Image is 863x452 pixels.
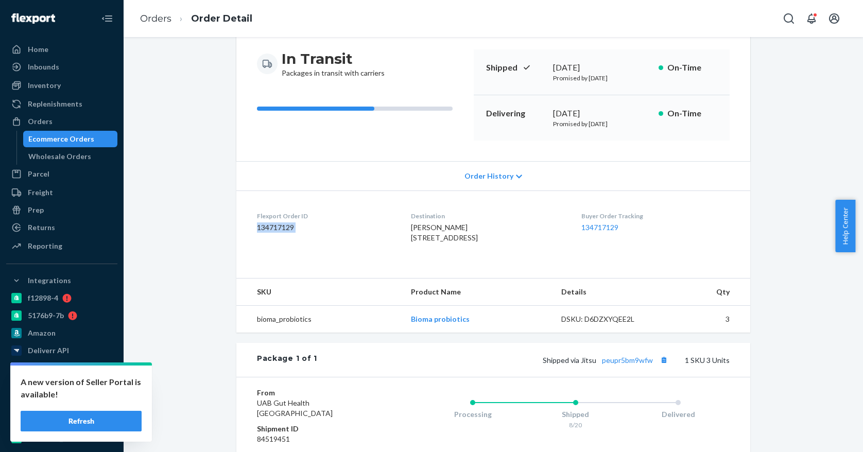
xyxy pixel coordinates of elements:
th: Details [553,279,666,306]
a: Reporting [6,238,117,254]
div: [DATE] [553,108,650,119]
p: On-Time [667,108,717,119]
a: Ecommerce Orders [23,131,118,147]
a: Orders [6,113,117,130]
dt: From [257,388,380,398]
dt: Buyer Order Tracking [581,212,730,220]
div: Wholesale Orders [28,151,91,162]
div: Reporting [28,241,62,251]
a: Prep [6,202,117,218]
div: Packages in transit with carriers [282,49,385,78]
dd: 134717129 [257,222,394,233]
div: Orders [28,116,53,127]
div: Shipped [524,409,627,420]
div: Processing [421,409,524,420]
button: Refresh [21,411,142,431]
button: Open account menu [824,8,844,29]
button: Open notifications [801,8,822,29]
p: Promised by [DATE] [553,119,650,128]
span: Shipped via Jitsu [543,356,670,364]
div: Returns [28,222,55,233]
p: Promised by [DATE] [553,74,650,82]
button: Copy tracking number [657,353,670,367]
a: Deliverr API [6,342,117,359]
div: 1 SKU 3 Units [317,353,730,367]
a: Order Detail [191,13,252,24]
h3: In Transit [282,49,385,68]
a: Parcel [6,166,117,182]
button: Open Search Box [779,8,799,29]
p: A new version of Seller Portal is available! [21,376,142,401]
div: 5176b9-7b [28,310,64,321]
div: Prep [28,205,44,215]
button: Integrations [6,272,117,289]
span: [PERSON_NAME] [STREET_ADDRESS] [411,223,478,242]
ol: breadcrumbs [132,4,261,34]
a: f12898-4 [6,290,117,306]
div: Inventory [28,80,61,91]
span: UAB Gut Health [GEOGRAPHIC_DATA] [257,398,333,418]
a: Replenishments [6,96,117,112]
a: 5176b9-7b [6,307,117,324]
a: pulsetto [6,377,117,394]
a: Returns [6,219,117,236]
span: Order History [464,171,513,181]
div: f12898-4 [28,293,58,303]
div: 8/20 [524,421,627,429]
th: Product Name [403,279,553,306]
dd: 84519451 [257,434,380,444]
button: Close Navigation [97,8,117,29]
a: a76299-82 [6,412,117,429]
div: Deliverr API [28,345,69,356]
a: Freight [6,184,117,201]
td: 3 [666,306,750,333]
div: Delivered [627,409,730,420]
img: Flexport logo [11,13,55,24]
dt: Destination [411,212,564,220]
a: 134717129 [581,223,618,232]
a: Bioma probiotics [411,315,470,323]
a: [PERSON_NAME] [6,430,117,446]
div: [DATE] [553,62,650,74]
dt: Flexport Order ID [257,212,394,220]
div: Freight [28,187,53,198]
div: Parcel [28,169,49,179]
a: Wholesale Orders [23,148,118,165]
td: bioma_probiotics [236,306,403,333]
a: Orders [140,13,171,24]
p: Delivering [486,108,545,119]
a: gnzsuz-v5 [6,395,117,411]
a: peupr5bm9wfw [602,356,653,364]
th: Qty [666,279,750,306]
div: DSKU: D6DZXYQEE2L [561,314,658,324]
dt: Shipment ID [257,424,380,434]
button: Help Center [835,200,855,252]
a: Inventory [6,77,117,94]
a: 6e639d-fc [6,360,117,376]
a: Amazon [6,325,117,341]
div: Replenishments [28,99,82,109]
div: Package 1 of 1 [257,353,317,367]
div: Home [28,44,48,55]
div: Inbounds [28,62,59,72]
a: Home [6,41,117,58]
div: Amazon [28,328,56,338]
p: On-Time [667,62,717,74]
th: SKU [236,279,403,306]
div: Ecommerce Orders [28,134,94,144]
a: Inbounds [6,59,117,75]
p: Shipped [486,62,545,74]
div: Integrations [28,275,71,286]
